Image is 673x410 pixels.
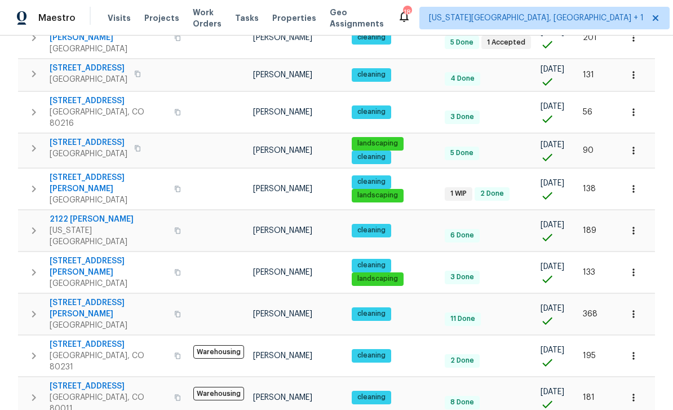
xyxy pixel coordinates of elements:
span: Geo Assignments [330,7,384,29]
span: [PERSON_NAME] [253,71,312,79]
span: 133 [583,268,595,276]
span: [GEOGRAPHIC_DATA], CO 80231 [50,350,167,373]
span: 90 [583,147,594,155]
span: [PERSON_NAME] [253,227,312,235]
span: [PERSON_NAME] [253,394,312,402]
span: [DATE] [541,65,564,73]
span: Tasks [235,14,259,22]
span: landscaping [353,191,402,200]
span: cleaning [353,226,390,235]
span: [STREET_ADDRESS] [50,95,167,107]
span: 3 Done [446,272,479,282]
span: [PERSON_NAME] [253,310,312,318]
span: [PERSON_NAME] [253,108,312,116]
span: 131 [583,71,594,79]
span: cleaning [353,393,390,402]
span: 8 Done [446,398,479,407]
span: [US_STATE][GEOGRAPHIC_DATA], [GEOGRAPHIC_DATA] + 1 [429,12,644,24]
span: 6 Done [446,231,479,240]
span: 189 [583,227,596,235]
span: [DATE] [541,28,564,36]
span: 2 Done [476,189,508,199]
span: [DATE] [541,388,564,396]
span: landscaping [353,274,402,284]
span: cleaning [353,309,390,319]
span: Properties [272,12,316,24]
span: cleaning [353,261,390,270]
span: 5 Done [446,38,478,47]
span: [STREET_ADDRESS][PERSON_NAME] [50,297,167,320]
span: [STREET_ADDRESS][PERSON_NAME] [50,255,167,278]
span: 195 [583,352,596,360]
span: [GEOGRAPHIC_DATA] [50,320,167,331]
span: [DATE] [541,221,564,229]
span: Warehousing [193,345,244,359]
span: [PERSON_NAME] [253,185,312,193]
span: [GEOGRAPHIC_DATA] [50,278,167,289]
span: [GEOGRAPHIC_DATA] [50,74,127,85]
span: [STREET_ADDRESS] [50,339,167,350]
div: 18 [403,7,411,18]
span: [DATE] [541,141,564,149]
span: 11 Done [446,314,480,324]
span: [STREET_ADDRESS] [50,381,167,392]
span: cleaning [353,152,390,162]
span: Projects [144,12,179,24]
span: [US_STATE][GEOGRAPHIC_DATA] [50,225,167,248]
span: [DATE] [541,263,564,271]
span: cleaning [353,177,390,187]
span: 4 Done [446,74,479,83]
span: 56 [583,108,592,116]
span: cleaning [353,107,390,117]
span: [GEOGRAPHIC_DATA] [50,43,167,55]
span: Work Orders [193,7,222,29]
span: cleaning [353,70,390,80]
span: 3 Done [446,112,479,122]
span: [STREET_ADDRESS][PERSON_NAME] [50,172,167,195]
span: landscaping [353,139,402,148]
span: 2122 [PERSON_NAME] [50,214,167,225]
span: 1 WIP [446,189,471,199]
span: [STREET_ADDRESS] [50,63,127,74]
span: [DATE] [541,305,564,312]
span: 368 [583,310,597,318]
span: [DATE] [541,346,564,354]
span: 2 Done [446,356,479,365]
span: [PERSON_NAME] [253,352,312,360]
span: [GEOGRAPHIC_DATA], CO 80216 [50,107,167,129]
span: cleaning [353,33,390,42]
span: [DATE] [541,179,564,187]
span: Visits [108,12,131,24]
span: 5 Done [446,148,478,158]
span: cleaning [353,351,390,360]
span: [STREET_ADDRESS] [50,137,127,148]
span: 138 [583,185,596,193]
span: 201 [583,34,597,42]
span: 181 [583,394,595,402]
span: [PERSON_NAME] [253,268,312,276]
span: [GEOGRAPHIC_DATA] [50,148,127,160]
span: [GEOGRAPHIC_DATA] [50,195,167,206]
span: Warehousing [193,387,244,400]
span: [PERSON_NAME] [253,147,312,155]
span: Maestro [38,12,76,24]
span: [DATE] [541,103,564,111]
span: 1 Accepted [482,38,530,47]
span: [PERSON_NAME] [253,34,312,42]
